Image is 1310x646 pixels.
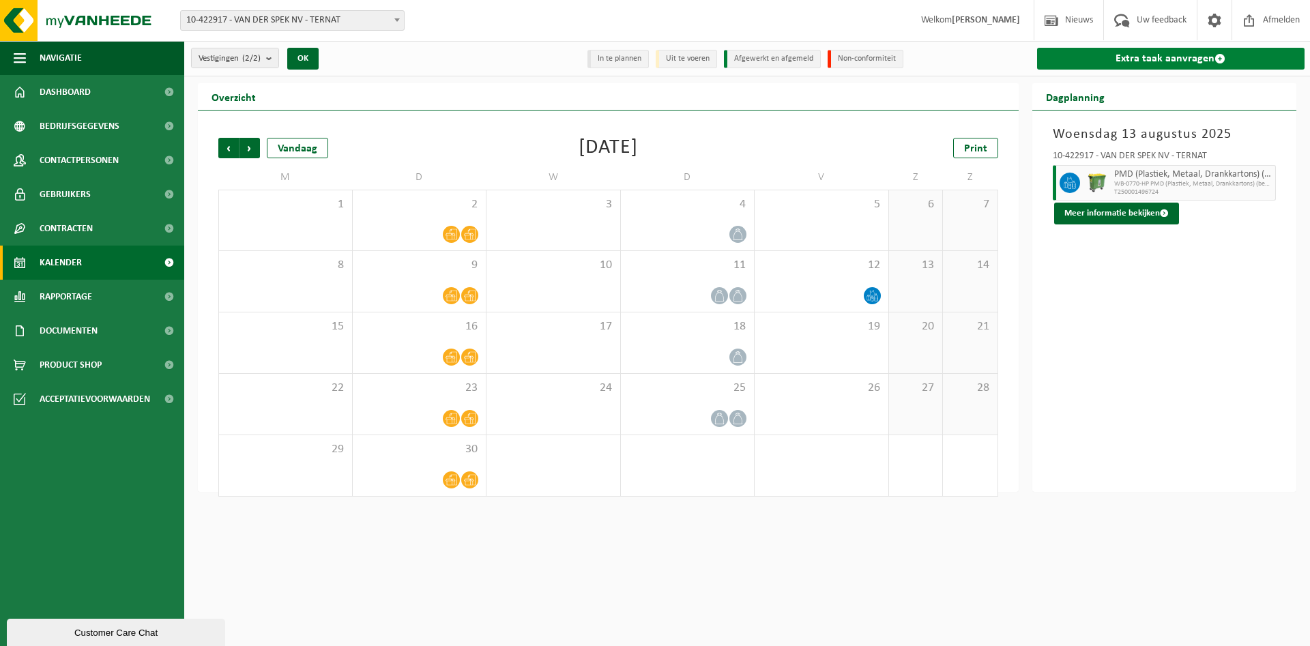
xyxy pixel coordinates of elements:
[1032,83,1118,110] h2: Dagplanning
[40,75,91,109] span: Dashboard
[628,381,748,396] span: 25
[493,197,613,212] span: 3
[226,197,345,212] span: 1
[950,197,990,212] span: 7
[950,258,990,273] span: 14
[218,165,353,190] td: M
[40,109,119,143] span: Bedrijfsgegevens
[360,319,480,334] span: 16
[896,381,936,396] span: 27
[226,381,345,396] span: 22
[493,258,613,273] span: 10
[198,83,270,110] h2: Overzicht
[1114,169,1272,180] span: PMD (Plastiek, Metaal, Drankkartons) (bedrijven)
[889,165,944,190] td: Z
[761,197,882,212] span: 5
[181,11,404,30] span: 10-422917 - VAN DER SPEK NV - TERNAT
[239,138,260,158] span: Volgende
[952,15,1020,25] strong: [PERSON_NAME]
[1114,180,1272,188] span: WB-0770-HP PMD (Plastiek, Metaal, Drankkartons) (bedrijven)
[493,381,613,396] span: 24
[226,319,345,334] span: 15
[964,143,987,154] span: Print
[40,348,102,382] span: Product Shop
[40,382,150,416] span: Acceptatievoorwaarden
[761,258,882,273] span: 12
[486,165,621,190] td: W
[587,50,649,68] li: In te plannen
[353,165,487,190] td: D
[1053,124,1277,145] h3: Woensdag 13 augustus 2025
[360,381,480,396] span: 23
[40,143,119,177] span: Contactpersonen
[180,10,405,31] span: 10-422917 - VAN DER SPEK NV - TERNAT
[953,138,998,158] a: Print
[40,246,82,280] span: Kalender
[1054,203,1179,224] button: Meer informatie bekijken
[360,258,480,273] span: 9
[242,54,261,63] count: (2/2)
[943,165,998,190] td: Z
[628,258,748,273] span: 11
[218,138,239,158] span: Vorige
[40,177,91,211] span: Gebruikers
[761,319,882,334] span: 19
[628,197,748,212] span: 4
[755,165,889,190] td: V
[896,258,936,273] span: 13
[761,381,882,396] span: 26
[1053,151,1277,165] div: 10-422917 - VAN DER SPEK NV - TERNAT
[1037,48,1305,70] a: Extra taak aanvragen
[191,48,279,68] button: Vestigingen(2/2)
[896,319,936,334] span: 20
[1114,188,1272,196] span: T250001496724
[656,50,717,68] li: Uit te voeren
[7,616,228,646] iframe: chat widget
[950,381,990,396] span: 28
[199,48,261,69] span: Vestigingen
[40,280,92,314] span: Rapportage
[226,258,345,273] span: 8
[267,138,328,158] div: Vandaag
[896,197,936,212] span: 6
[40,41,82,75] span: Navigatie
[40,211,93,246] span: Contracten
[828,50,903,68] li: Non-conformiteit
[1087,173,1107,193] img: WB-0770-HPE-GN-50
[360,442,480,457] span: 30
[628,319,748,334] span: 18
[360,197,480,212] span: 2
[950,319,990,334] span: 21
[579,138,638,158] div: [DATE]
[493,319,613,334] span: 17
[40,314,98,348] span: Documenten
[621,165,755,190] td: D
[226,442,345,457] span: 29
[287,48,319,70] button: OK
[724,50,821,68] li: Afgewerkt en afgemeld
